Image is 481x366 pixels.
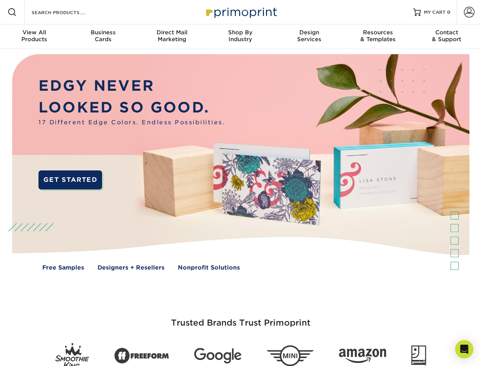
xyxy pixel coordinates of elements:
input: SEARCH PRODUCTS..... [31,8,105,17]
a: Designers + Resellers [97,263,165,272]
span: 0 [447,10,451,15]
img: Google [194,348,241,364]
a: BusinessCards [69,24,137,49]
img: Amazon [339,349,386,363]
p: LOOKED SO GOOD. [38,97,225,119]
span: Direct Mail [137,29,206,36]
img: Primoprint [203,4,279,20]
span: Resources [344,29,412,36]
a: Nonprofit Solutions [178,263,240,272]
div: Marketing [137,29,206,43]
a: Direct MailMarketing [137,24,206,49]
a: Contact& Support [412,24,481,49]
div: Open Intercom Messenger [455,340,473,358]
h3: Trusted Brands Trust Primoprint [18,300,463,337]
a: DesignServices [275,24,344,49]
a: Shop ByIndustry [206,24,275,49]
img: Goodwill [411,345,426,366]
p: EDGY NEVER [38,75,225,97]
a: Free Samples [42,263,84,272]
span: 17 Different Edge Colors. Endless Possibilities. [38,118,225,127]
span: MY CART [424,9,446,16]
span: Contact [412,29,481,36]
span: Business [69,29,137,36]
div: Services [275,29,344,43]
span: Shop By [206,29,275,36]
div: & Support [412,29,481,43]
div: & Templates [344,29,412,43]
div: Cards [69,29,137,43]
div: Industry [206,29,275,43]
a: GET STARTED [38,170,102,189]
span: Design [275,29,344,36]
a: Resources& Templates [344,24,412,49]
